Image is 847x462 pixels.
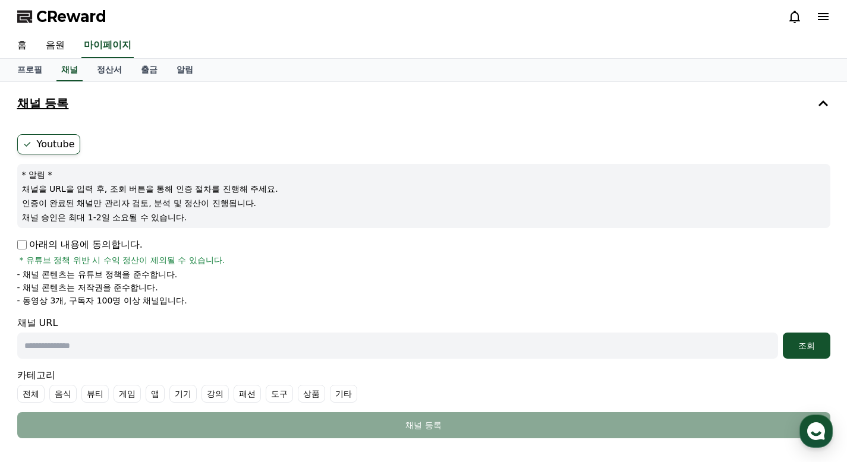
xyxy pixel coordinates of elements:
[22,183,826,195] p: 채널을 URL을 입력 후, 조회 버튼을 통해 인증 절차를 진행해 주세요.
[49,385,77,403] label: 음식
[8,33,36,58] a: 홈
[22,197,826,209] p: 인증이 완료된 채널만 관리자 검토, 분석 및 정산이 진행됩니다.
[17,238,143,252] p: 아래의 내용에 동의합니다.
[783,333,830,359] button: 조회
[81,385,109,403] label: 뷰티
[184,381,198,391] span: 설정
[788,340,826,352] div: 조회
[17,97,69,110] h4: 채널 등록
[17,134,80,154] label: Youtube
[330,385,357,403] label: 기타
[87,59,131,81] a: 정산서
[167,59,203,81] a: 알림
[298,385,325,403] label: 상품
[36,33,74,58] a: 음원
[78,363,153,393] a: 대화
[22,211,826,223] p: 채널 승인은 최대 1-2일 소요될 수 있습니다.
[4,363,78,393] a: 홈
[37,381,45,391] span: 홈
[153,363,228,393] a: 설정
[17,7,106,26] a: CReward
[12,87,835,120] button: 채널 등록
[201,385,229,403] label: 강의
[17,316,830,359] div: 채널 URL
[36,7,106,26] span: CReward
[17,281,158,293] p: - 채널 콘텐츠는 저작권을 준수합니다.
[17,385,45,403] label: 전체
[131,59,167,81] a: 출금
[17,412,830,438] button: 채널 등록
[20,254,225,266] span: * 유튜브 정책 위반 시 수익 정산이 제외될 수 있습니다.
[266,385,293,403] label: 도구
[17,268,178,280] p: - 채널 콘텐츠는 유튜브 정책을 준수합니다.
[169,385,197,403] label: 기기
[8,59,52,81] a: 프로필
[41,419,807,431] div: 채널 등록
[146,385,165,403] label: 앱
[234,385,261,403] label: 패션
[114,385,141,403] label: 게임
[17,368,830,403] div: 카테고리
[17,295,187,306] p: - 동영상 3개, 구독자 100명 이상 채널입니다.
[109,382,123,391] span: 대화
[81,33,134,58] a: 마이페이지
[56,59,83,81] a: 채널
